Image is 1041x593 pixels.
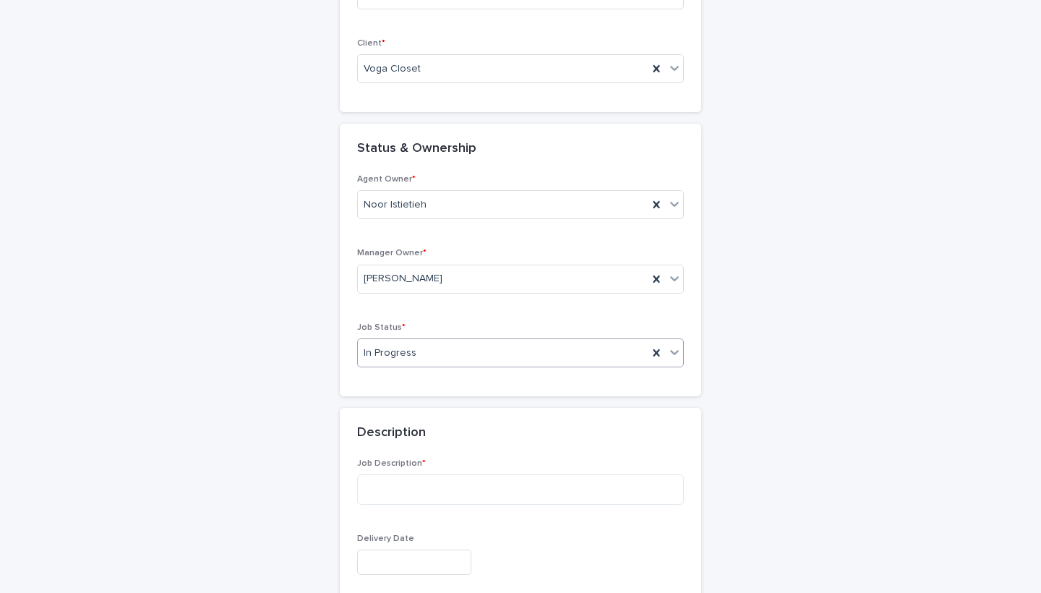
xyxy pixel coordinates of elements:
[364,197,427,213] span: Noor Istietieh
[357,249,427,257] span: Manager Owner
[364,61,421,77] span: Voga Closet
[364,346,416,361] span: In Progress
[364,271,442,286] span: [PERSON_NAME]
[357,459,426,468] span: Job Description
[357,534,414,543] span: Delivery Date
[357,175,416,184] span: Agent Owner
[357,425,426,441] h2: Description
[357,39,385,48] span: Client
[357,141,476,157] h2: Status & Ownership
[357,323,406,332] span: Job Status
